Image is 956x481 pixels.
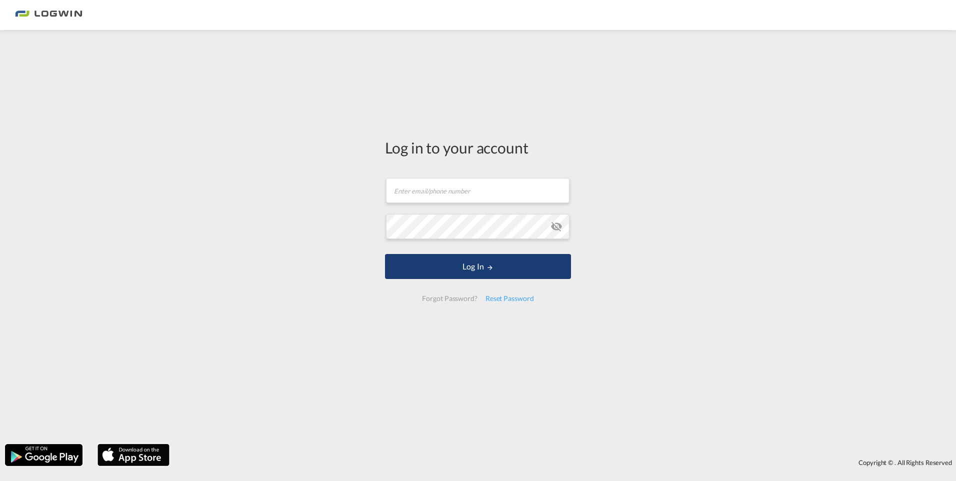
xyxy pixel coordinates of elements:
img: apple.png [96,443,170,467]
md-icon: icon-eye-off [550,220,562,232]
button: LOGIN [385,254,571,279]
div: Reset Password [481,289,538,307]
div: Copyright © . All Rights Reserved [174,454,956,471]
div: Log in to your account [385,137,571,158]
img: google.png [4,443,83,467]
img: bc73a0e0d8c111efacd525e4c8ad7d32.png [15,4,82,26]
input: Enter email/phone number [386,178,569,203]
div: Forgot Password? [418,289,481,307]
